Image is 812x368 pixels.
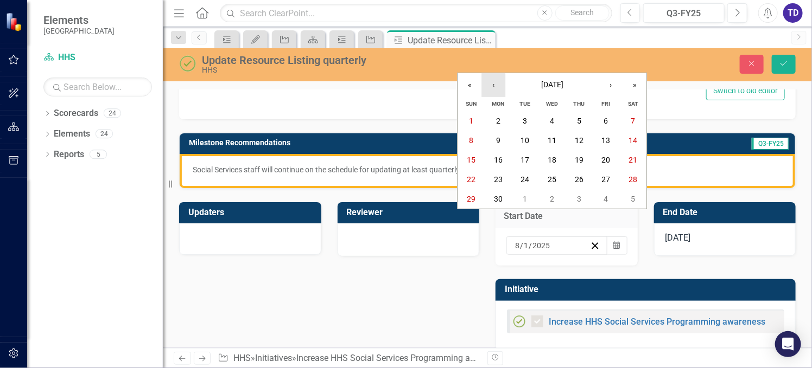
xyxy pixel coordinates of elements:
[458,150,485,170] button: June 15, 2025
[539,111,566,131] button: June 4, 2025
[623,73,646,97] button: »
[54,128,90,140] a: Elements
[515,240,520,251] input: mm
[604,195,608,203] abbr: July 4, 2025
[54,107,98,120] a: Scorecards
[541,80,563,89] span: [DATE]
[496,117,500,125] abbr: June 2, 2025
[599,73,623,97] button: ›
[96,130,113,139] div: 24
[179,55,196,72] img: Completed
[467,175,475,184] abbr: June 22, 2025
[512,150,539,170] button: June 17, 2025
[202,66,520,74] div: HHS
[577,117,581,125] abbr: June 5, 2025
[546,100,558,107] abbr: Wednesday
[539,189,566,209] button: July 2, 2025
[481,73,505,97] button: ‹
[575,156,583,164] abbr: June 19, 2025
[620,150,647,170] button: June 21, 2025
[494,195,503,203] abbr: June 30, 2025
[347,208,474,217] h3: Reviewer
[593,111,620,131] button: June 6, 2025
[555,5,610,21] button: Search
[408,34,493,47] div: Update Resource Listing quarterly
[602,175,611,184] abbr: June 27, 2025
[5,11,25,31] img: ClearPoint Strategy
[485,150,512,170] button: June 16, 2025
[574,100,585,107] abbr: Thursday
[494,156,503,164] abbr: June 16, 2025
[467,195,475,203] abbr: June 29, 2025
[494,175,503,184] abbr: June 23, 2025
[90,150,107,159] div: 5
[549,317,765,327] a: Increase HHS Social Services Programming awareness
[566,150,593,170] button: June 19, 2025
[620,170,647,189] button: June 28, 2025
[575,175,583,184] abbr: June 26, 2025
[496,136,500,145] abbr: June 9, 2025
[593,131,620,150] button: June 13, 2025
[296,353,506,363] a: Increase HHS Social Services Programming awareness
[43,51,152,64] a: HHS
[521,175,530,184] abbr: June 24, 2025
[550,117,554,125] abbr: June 4, 2025
[539,170,566,189] button: June 25, 2025
[189,139,626,147] h3: Milestone Recommendations
[512,189,539,209] button: July 1, 2025
[458,170,485,189] button: June 22, 2025
[521,136,530,145] abbr: June 10, 2025
[504,211,630,221] h3: Start Date
[566,111,593,131] button: June 5, 2025
[593,189,620,209] button: July 4, 2025
[233,353,251,363] a: HHS
[104,109,121,118] div: 24
[643,3,725,23] button: Q3-FY25
[512,131,539,150] button: June 10, 2025
[602,136,611,145] abbr: June 13, 2025
[783,3,803,23] button: TD
[512,111,539,131] button: June 3, 2025
[521,156,530,164] abbr: June 17, 2025
[548,175,556,184] abbr: June 25, 2025
[566,131,593,150] button: June 12, 2025
[520,100,531,107] abbr: Tuesday
[593,170,620,189] button: June 27, 2025
[620,131,647,150] button: June 14, 2025
[523,195,528,203] abbr: July 1, 2025
[577,195,581,203] abbr: July 3, 2025
[43,27,115,35] small: [GEOGRAPHIC_DATA]
[458,111,485,131] button: June 1, 2025
[566,170,593,189] button: June 26, 2025
[602,156,611,164] abbr: June 20, 2025
[647,7,721,20] div: Q3-FY25
[202,54,520,66] div: Update Resource Listing quarterly
[220,4,612,23] input: Search ClearPoint...
[3,3,590,16] p: The Community Resource List has been updated on [DATE].
[539,131,566,150] button: June 11, 2025
[620,189,647,209] button: July 5, 2025
[523,240,529,251] input: dd
[628,100,638,107] abbr: Saturday
[752,138,789,150] span: Q3-FY25
[629,156,637,164] abbr: June 21, 2025
[485,111,512,131] button: June 2, 2025
[485,170,512,189] button: June 23, 2025
[539,150,566,170] button: June 18, 2025
[548,156,556,164] abbr: June 18, 2025
[631,117,635,125] abbr: June 7, 2025
[458,73,481,97] button: «
[620,111,647,131] button: June 7, 2025
[532,240,550,251] input: yyyy
[775,331,801,357] div: Open Intercom Messenger
[706,81,785,100] button: Switch to old editor
[469,136,473,145] abbr: June 8, 2025
[520,241,523,250] span: /
[566,189,593,209] button: July 3, 2025
[548,136,556,145] abbr: June 11, 2025
[43,78,152,96] input: Search Below...
[485,131,512,150] button: June 9, 2025
[629,136,637,145] abbr: June 14, 2025
[218,352,479,365] div: » » »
